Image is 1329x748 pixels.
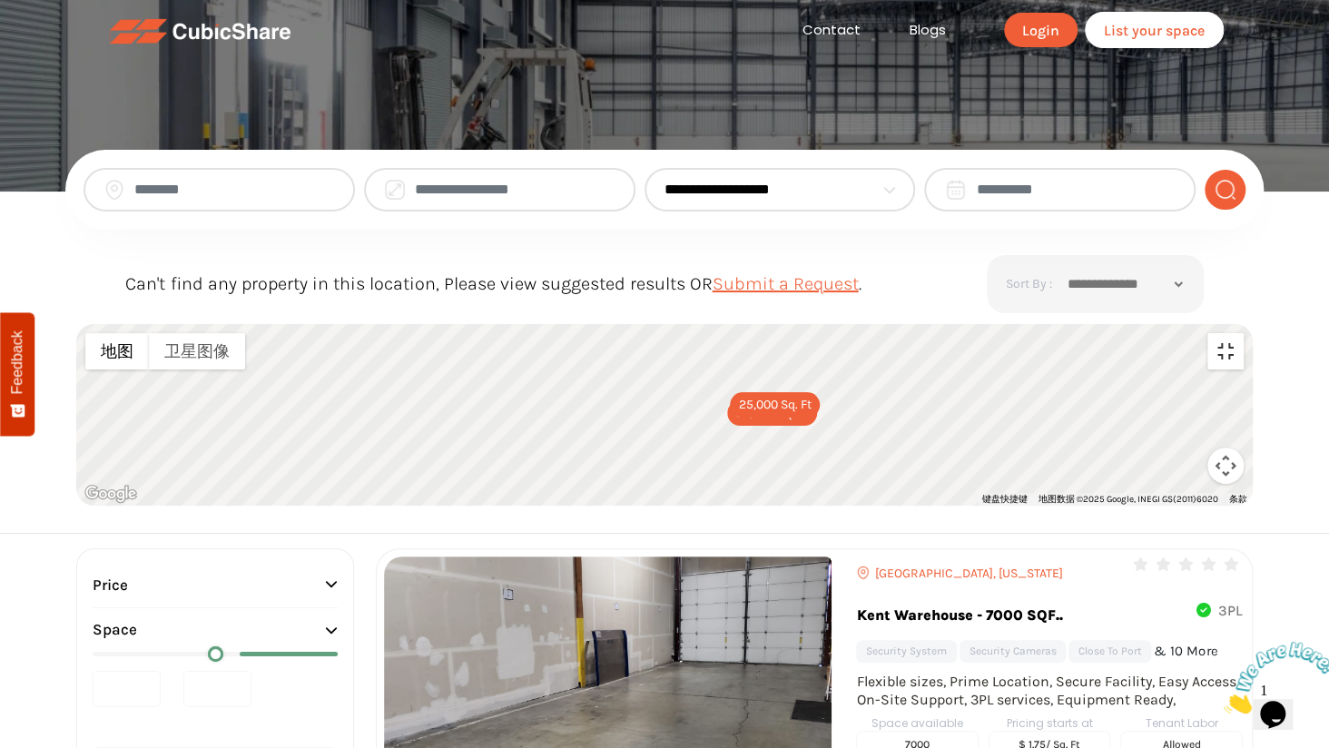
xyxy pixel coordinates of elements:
[856,673,1243,709] div: Flexible sizes, Prime Location, Secure Facility, Easy Access, On-Site Support, 3PL services, Equi...
[856,600,1175,640] a: Kent Warehouse - 7000 SQF..
[856,716,979,731] h6: Space available
[85,333,149,369] button: 显示街道地图
[1207,448,1244,484] button: 地图镜头控件
[1214,179,1236,201] img: search-normal.png
[81,482,141,506] img: Google
[93,571,128,598] span: Price
[885,20,970,41] a: Blogs
[1004,13,1078,47] a: Login
[1216,635,1329,721] iframe: chat widget
[1229,494,1247,505] a: 条款（在新标签页中打开）
[1068,640,1151,664] a: Close to port
[989,716,1111,731] h6: Pricing starts at
[1005,273,1051,295] span: sort by :
[944,179,967,201] img: calendar.png
[103,179,125,201] img: location.png
[712,273,858,294] a: Submit a Request
[856,566,871,580] img: content_location_icon.png
[7,7,15,23] span: 1
[730,392,820,418] div: 25,000 Sq. Ft
[778,20,885,41] a: Contact
[9,330,25,394] span: Feedback
[960,640,1066,664] a: Security Cameras
[856,640,1243,666] ul: & 10 More
[384,179,406,201] img: space field icon
[874,566,1062,580] span: [GEOGRAPHIC_DATA], [US_STATE]
[93,615,338,643] button: Space
[81,482,141,506] a: 在 Google 地图中打开此区域（会打开一个新窗口）
[1085,12,1224,48] a: List your space
[727,400,817,426] div: 35,000 Sq. Ft
[93,615,137,643] span: Space
[1207,333,1244,369] button: 切换全屏视图
[7,7,120,79] img: Chat attention grabber
[93,571,338,598] button: Price
[856,640,956,664] a: Security System
[1218,600,1243,640] div: 3PL
[149,333,245,369] button: 显示卫星图像
[982,493,1028,506] button: 键盘快捷键
[125,271,861,298] label: Can't find any property in this location, Please view suggested results OR .
[1039,494,1218,505] span: 地图数据 ©2025 Google, INEGI GS(2011)6020
[1120,716,1243,731] h6: Tenant Labor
